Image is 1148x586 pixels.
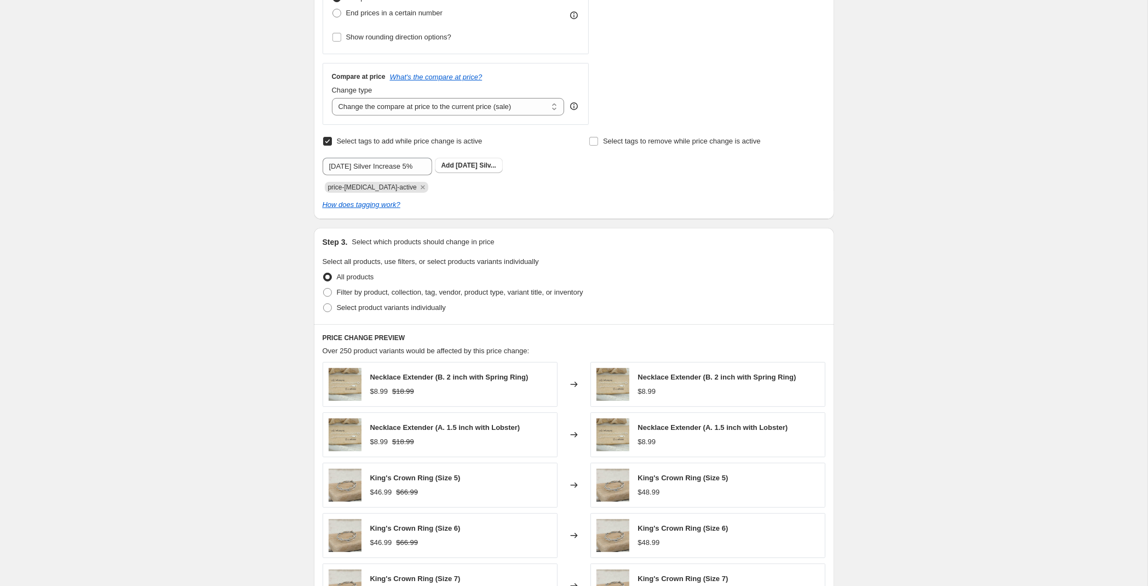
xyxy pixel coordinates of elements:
[418,182,428,192] button: Remove price-change-job-active
[329,519,361,552] img: kings_crown_square__35427.1640712622.1280.1280_80x.jpg
[638,474,728,482] span: King's Crown Ring (Size 5)
[638,386,656,397] div: $8.99
[638,537,660,548] div: $48.99
[328,183,417,191] span: price-change-job-active
[370,574,461,583] span: King's Crown Ring (Size 7)
[332,72,386,81] h3: Compare at price
[370,423,520,432] span: Necklace Extender (A. 1.5 inch with Lobster)
[569,101,579,112] div: help
[638,373,796,381] span: Necklace Extender (B. 2 inch with Spring Ring)
[392,386,414,397] strike: $18.99
[392,436,414,447] strike: $18.99
[346,33,451,41] span: Show rounding direction options?
[329,418,361,451] img: extenders_80x.jpg
[596,368,629,401] img: extenders_80x.jpg
[370,436,388,447] div: $8.99
[323,257,539,266] span: Select all products, use filters, or select products variants individually
[323,158,432,175] input: Select tags to add
[638,436,656,447] div: $8.99
[332,86,372,94] span: Change type
[323,334,825,342] h6: PRICE CHANGE PREVIEW
[390,73,483,81] button: What's the compare at price?
[396,537,418,548] strike: $66.99
[337,303,446,312] span: Select product variants individually
[603,137,761,145] span: Select tags to remove while price change is active
[596,418,629,451] img: extenders_80x.jpg
[396,487,418,498] strike: $66.99
[337,273,374,281] span: All products
[323,237,348,248] h2: Step 3.
[638,487,660,498] div: $48.99
[370,524,461,532] span: King's Crown Ring (Size 6)
[337,137,483,145] span: Select tags to add while price change is active
[323,347,530,355] span: Over 250 product variants would be affected by this price change:
[370,386,388,397] div: $8.99
[323,200,400,209] a: How does tagging work?
[456,162,496,169] span: [DATE] Silv...
[370,537,392,548] div: $46.99
[370,373,529,381] span: Necklace Extender (B. 2 inch with Spring Ring)
[596,469,629,502] img: kings_crown_square__35427.1640712622.1280.1280_80x.jpg
[329,469,361,502] img: kings_crown_square__35427.1640712622.1280.1280_80x.jpg
[638,423,788,432] span: Necklace Extender (A. 1.5 inch with Lobster)
[352,237,494,248] p: Select which products should change in price
[638,574,728,583] span: King's Crown Ring (Size 7)
[329,368,361,401] img: extenders_80x.jpg
[337,288,583,296] span: Filter by product, collection, tag, vendor, product type, variant title, or inventory
[370,474,461,482] span: King's Crown Ring (Size 5)
[435,158,503,173] button: Add [DATE] Silv...
[370,487,392,498] div: $46.99
[346,9,443,17] span: End prices in a certain number
[441,162,454,169] b: Add
[638,524,728,532] span: King's Crown Ring (Size 6)
[596,519,629,552] img: kings_crown_square__35427.1640712622.1280.1280_80x.jpg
